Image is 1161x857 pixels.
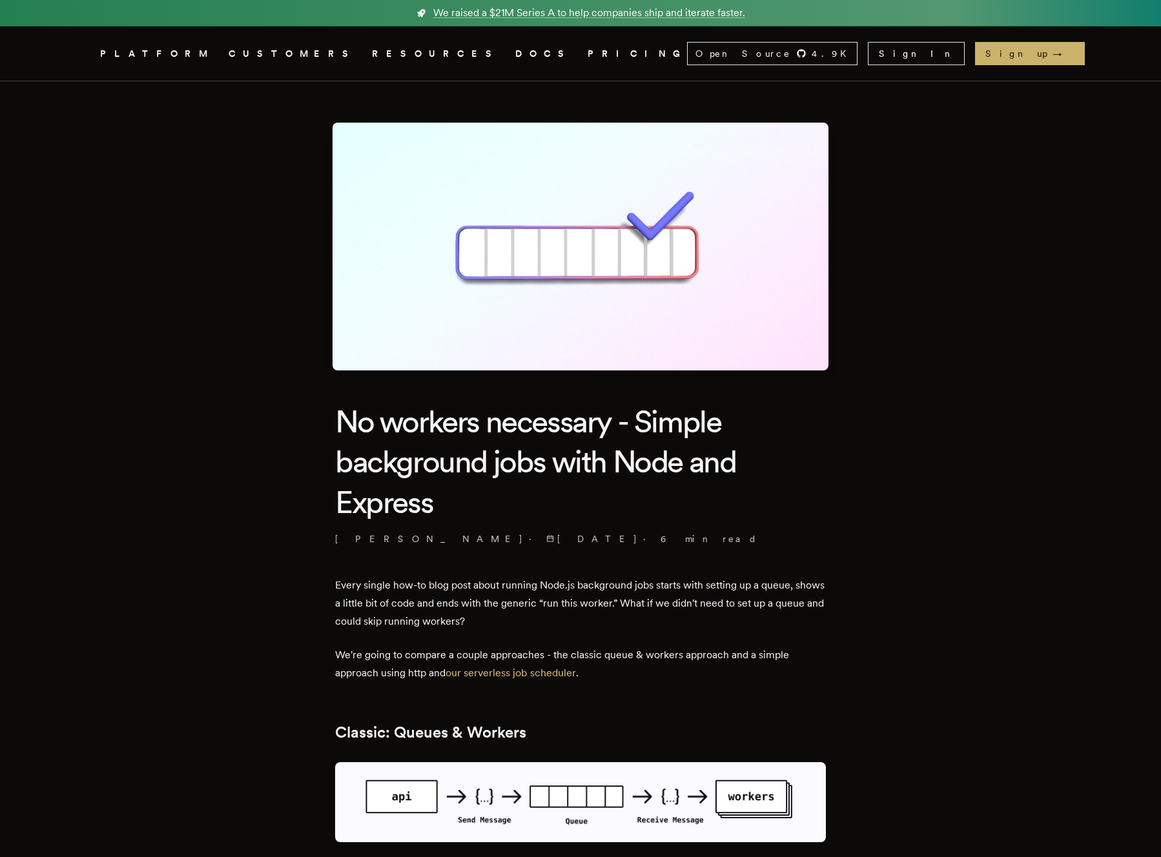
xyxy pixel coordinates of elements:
[975,42,1085,65] a: Sign up
[335,762,826,842] img: Graphic of an API, a queue and workers and messages being send and received
[868,42,965,65] a: Sign In
[446,667,576,679] a: our serverless job scheduler
[335,646,826,682] p: We're going to compare a couple approaches - the classic queue & workers approach and a simple ap...
[335,532,826,545] p: · ·
[100,46,213,62] button: PLATFORM
[433,5,745,21] span: We raised a $21M Series A to help companies ship and iterate faster.
[335,401,826,522] h1: No workers necessary - Simple background jobs with Node and Express
[64,26,1097,81] nav: Global
[546,532,638,545] span: [DATE]
[372,46,500,62] button: RESOURCES
[588,46,687,62] a: PRICING
[333,123,828,370] img: Featured image for No workers necessary - Simple background jobs with Node and Express blog post
[335,723,826,741] h2: Classic: Queues & Workers
[1053,47,1074,60] span: →
[515,46,572,62] a: DOCS
[661,532,757,545] span: 6 min read
[812,47,854,60] span: 4.9 K
[335,576,826,630] p: Every single how-to blog post about running Node.js background jobs starts with setting up a queu...
[335,532,524,545] a: [PERSON_NAME]
[229,46,356,62] a: CUSTOMERS
[695,47,791,60] span: Open Source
